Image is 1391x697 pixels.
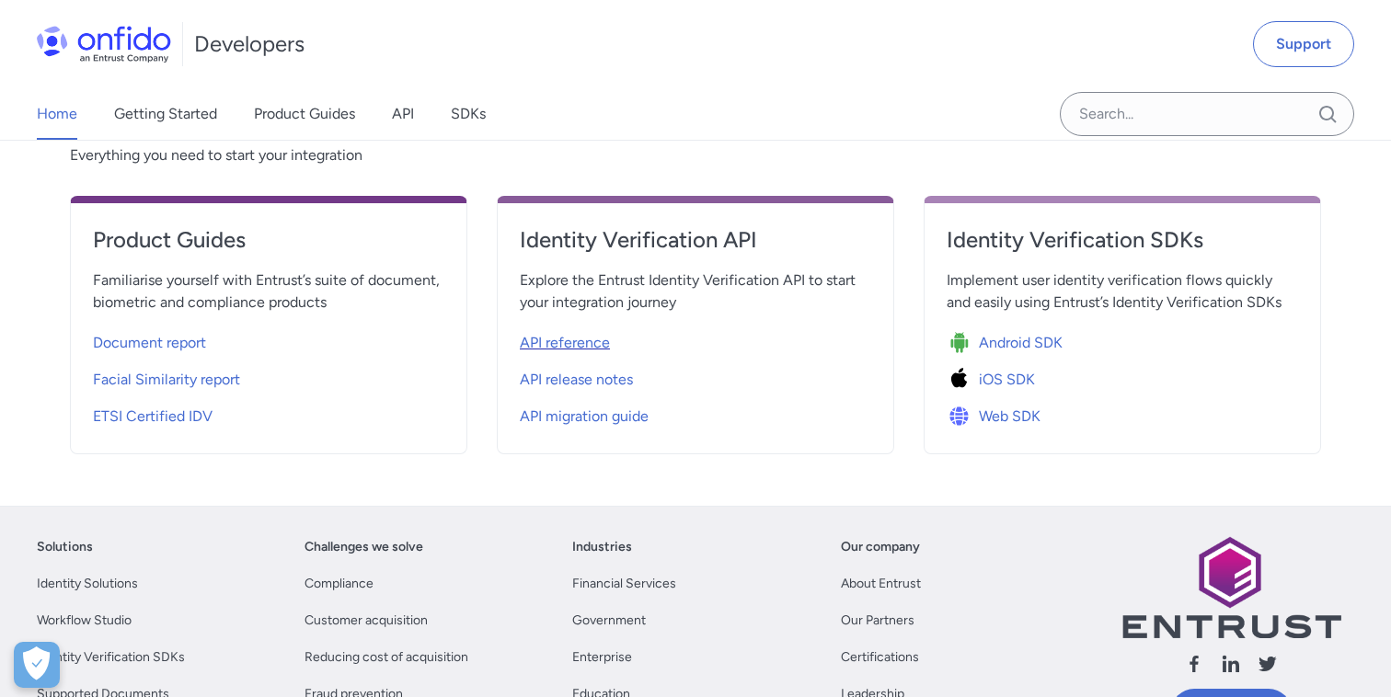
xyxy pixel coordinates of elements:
a: Home [37,88,77,140]
a: Challenges we solve [305,536,423,558]
a: Identity Solutions [37,573,138,595]
a: Getting Started [114,88,217,140]
a: Solutions [37,536,93,558]
a: Icon Android SDKAndroid SDK [947,321,1298,358]
a: Our Partners [841,610,914,632]
img: Onfido Logo [37,26,171,63]
img: Icon Web SDK [947,404,979,429]
img: Icon iOS SDK [947,367,979,393]
span: Android SDK [979,332,1063,354]
a: Product Guides [93,225,444,269]
a: Customer acquisition [305,610,428,632]
a: SDKs [451,88,486,140]
a: API reference [520,321,871,358]
span: API reference [520,332,610,354]
a: Facial Similarity report [93,358,444,394]
span: Document report [93,332,206,354]
a: Certifications [841,646,919,668]
a: Identity Verification SDKs [37,646,185,668]
button: Open Preferences [14,642,60,688]
span: iOS SDK [979,369,1035,391]
span: Web SDK [979,406,1040,428]
a: Enterprise [572,646,632,668]
span: Familiarise yourself with Entrust’s suite of document, biometric and compliance products [93,269,444,314]
h1: Developers [194,29,305,59]
h4: Identity Verification SDKs [947,225,1298,255]
a: API release notes [520,358,871,394]
svg: Follow us X (Twitter) [1257,653,1279,675]
svg: Follow us facebook [1183,653,1205,675]
a: Follow us facebook [1183,653,1205,681]
a: Product Guides [254,88,355,140]
img: Entrust logo [1121,536,1341,638]
svg: Follow us linkedin [1220,653,1242,675]
a: Compliance [305,573,374,595]
a: Follow us linkedin [1220,653,1242,681]
input: Onfido search input field [1060,92,1354,136]
a: ETSI Certified IDV [93,394,444,431]
a: Icon Web SDKWeb SDK [947,394,1298,431]
a: Government [572,610,646,632]
a: Our company [841,536,920,558]
a: Document report [93,321,444,358]
a: Identity Verification API [520,225,871,269]
span: Explore the Entrust Identity Verification API to start your integration journey [520,269,871,314]
a: Identity Verification SDKs [947,225,1298,269]
span: API migration guide [520,406,649,428]
h4: Product Guides [93,225,444,255]
h4: Identity Verification API [520,225,871,255]
a: About Entrust [841,573,921,595]
div: Cookie Preferences [14,642,60,688]
a: Reducing cost of acquisition [305,646,468,668]
span: Facial Similarity report [93,369,240,391]
a: Industries [572,536,632,558]
a: Workflow Studio [37,610,132,632]
a: Support [1253,21,1354,67]
img: Icon Android SDK [947,330,979,356]
span: Implement user identity verification flows quickly and easily using Entrust’s Identity Verificati... [947,269,1298,314]
span: Everything you need to start your integration [70,144,1321,166]
span: ETSI Certified IDV [93,406,213,428]
span: API release notes [520,369,633,391]
a: API [392,88,414,140]
a: Financial Services [572,573,676,595]
a: Follow us X (Twitter) [1257,653,1279,681]
a: Icon iOS SDKiOS SDK [947,358,1298,394]
a: API migration guide [520,394,871,431]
